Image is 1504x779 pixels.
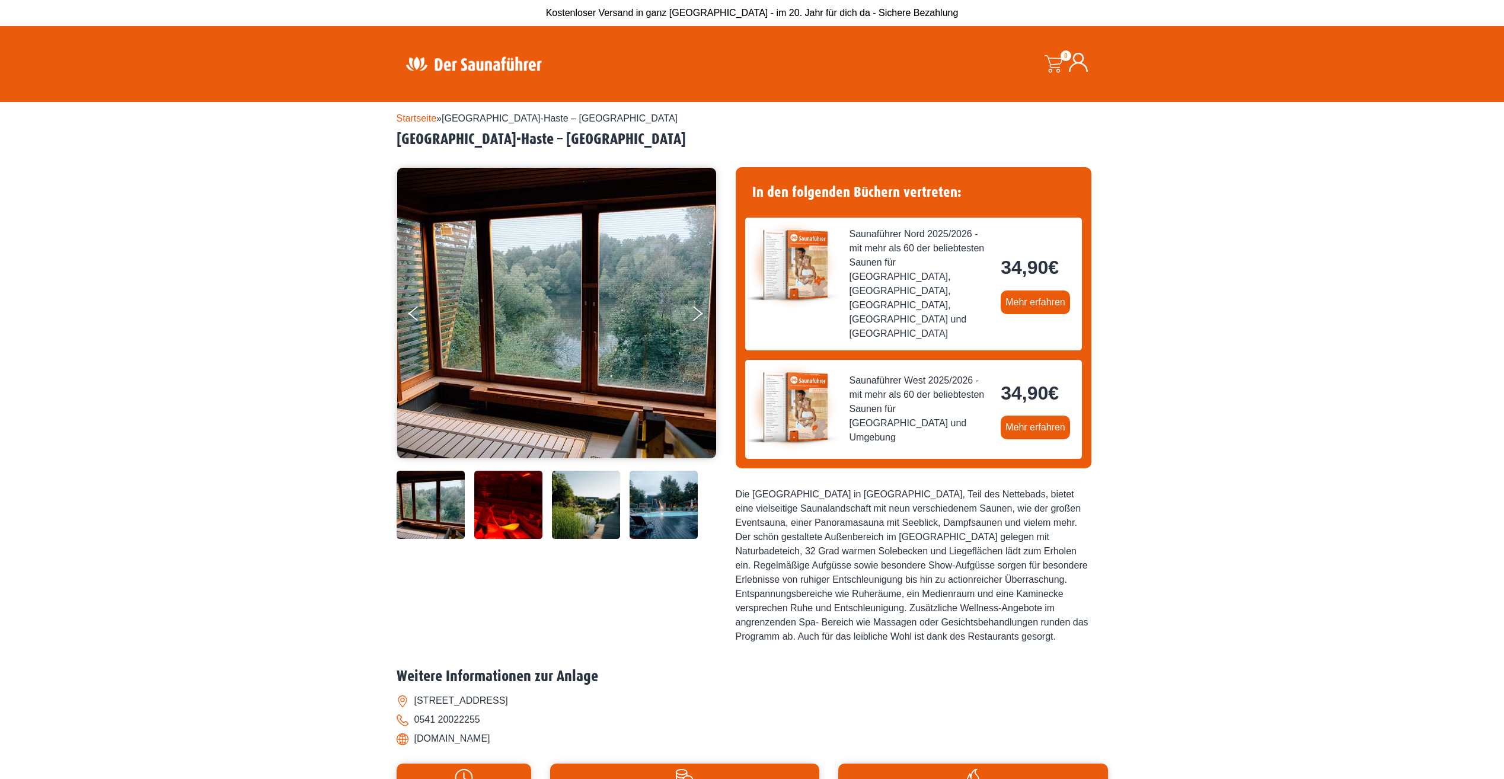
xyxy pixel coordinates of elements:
[850,227,992,341] span: Saunaführer Nord 2025/2026 - mit mehr als 60 der beliebtesten Saunen für [GEOGRAPHIC_DATA], [GEOG...
[408,301,438,331] button: Previous
[850,373,992,445] span: Saunaführer West 2025/2026 - mit mehr als 60 der beliebtesten Saunen für [GEOGRAPHIC_DATA] und Um...
[745,218,840,312] img: der-saunafuehrer-2025-nord.jpg
[397,729,1108,748] li: [DOMAIN_NAME]
[397,710,1108,729] li: 0541 20022255
[546,8,959,18] span: Kostenloser Versand in ganz [GEOGRAPHIC_DATA] - im 20. Jahr für dich da - Sichere Bezahlung
[442,113,678,123] span: [GEOGRAPHIC_DATA]-Haste – [GEOGRAPHIC_DATA]
[745,177,1082,208] h4: In den folgenden Büchern vertreten:
[397,668,1108,686] h2: Weitere Informationen zur Anlage
[1048,257,1059,278] span: €
[397,113,678,123] span: »
[1001,290,1070,314] a: Mehr erfahren
[1001,416,1070,439] a: Mehr erfahren
[691,301,720,331] button: Next
[736,487,1091,644] div: Die [GEOGRAPHIC_DATA] in [GEOGRAPHIC_DATA], Teil des Nettebads, bietet eine vielseitige Saunaland...
[1061,50,1071,61] span: 0
[1001,382,1059,404] bdi: 34,90
[397,113,437,123] a: Startseite
[1001,257,1059,278] bdi: 34,90
[397,130,1108,149] h2: [GEOGRAPHIC_DATA]-Haste – [GEOGRAPHIC_DATA]
[745,360,840,455] img: der-saunafuehrer-2025-west.jpg
[397,691,1108,710] li: [STREET_ADDRESS]
[1048,382,1059,404] span: €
